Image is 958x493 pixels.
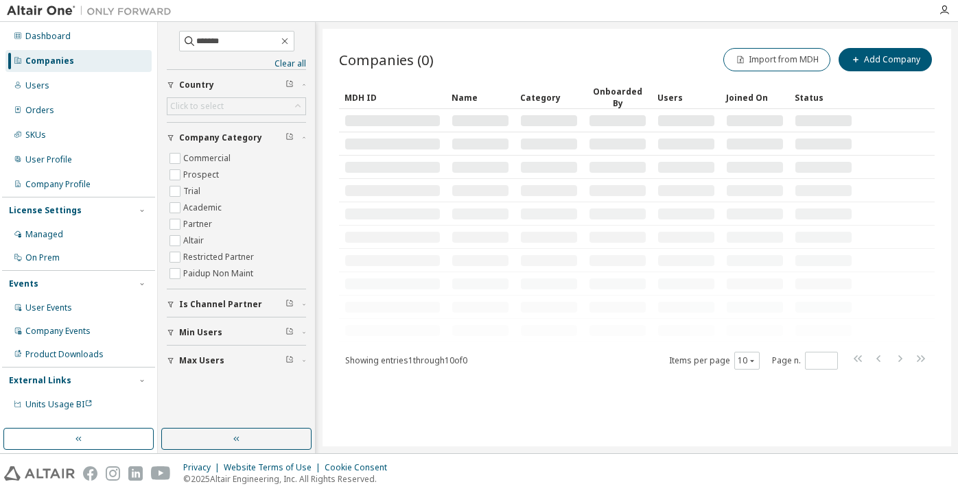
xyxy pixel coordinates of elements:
[167,58,306,69] a: Clear all
[285,327,294,338] span: Clear filter
[795,86,852,108] div: Status
[25,130,46,141] div: SKUs
[285,80,294,91] span: Clear filter
[25,80,49,91] div: Users
[183,232,207,249] label: Altair
[25,349,104,360] div: Product Downloads
[183,473,395,485] p: © 2025 Altair Engineering, Inc. All Rights Reserved.
[183,200,224,216] label: Academic
[179,327,222,338] span: Min Users
[179,80,214,91] span: Country
[170,101,224,112] div: Click to select
[4,466,75,481] img: altair_logo.svg
[183,150,233,167] label: Commercial
[285,132,294,143] span: Clear filter
[285,355,294,366] span: Clear filter
[179,355,224,366] span: Max Users
[589,86,646,109] div: Onboarded By
[345,354,467,366] span: Showing entries 1 through 10 of 0
[167,70,306,100] button: Country
[25,302,72,313] div: User Events
[25,105,54,116] div: Orders
[151,466,171,481] img: youtube.svg
[325,462,395,473] div: Cookie Consent
[224,462,325,473] div: Website Terms of Use
[167,98,305,115] div: Click to select
[25,326,91,337] div: Company Events
[7,4,178,18] img: Altair One
[183,462,224,473] div: Privacy
[25,179,91,190] div: Company Profile
[167,346,306,376] button: Max Users
[25,252,60,263] div: On Prem
[723,48,830,71] button: Import from MDH
[183,265,256,282] label: Paidup Non Maint
[179,132,262,143] span: Company Category
[183,216,215,232] label: Partner
[9,375,71,386] div: External Links
[167,123,306,153] button: Company Category
[83,466,97,481] img: facebook.svg
[183,249,257,265] label: Restricted Partner
[285,299,294,310] span: Clear filter
[179,299,262,310] span: Is Channel Partner
[25,56,74,67] div: Companies
[772,352,838,370] span: Page n.
[839,48,932,71] button: Add Company
[25,398,93,410] span: Units Usage BI
[25,154,72,165] div: User Profile
[452,86,509,108] div: Name
[9,205,82,216] div: License Settings
[25,31,71,42] div: Dashboard
[106,466,120,481] img: instagram.svg
[738,355,756,366] button: 10
[344,86,441,108] div: MDH ID
[520,86,578,108] div: Category
[128,466,143,481] img: linkedin.svg
[183,183,203,200] label: Trial
[9,278,38,289] div: Events
[669,352,760,370] span: Items per page
[339,50,434,69] span: Companies (0)
[25,229,63,240] div: Managed
[183,167,222,183] label: Prospect
[726,86,784,108] div: Joined On
[167,289,306,320] button: Is Channel Partner
[657,86,715,108] div: Users
[167,317,306,348] button: Min Users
